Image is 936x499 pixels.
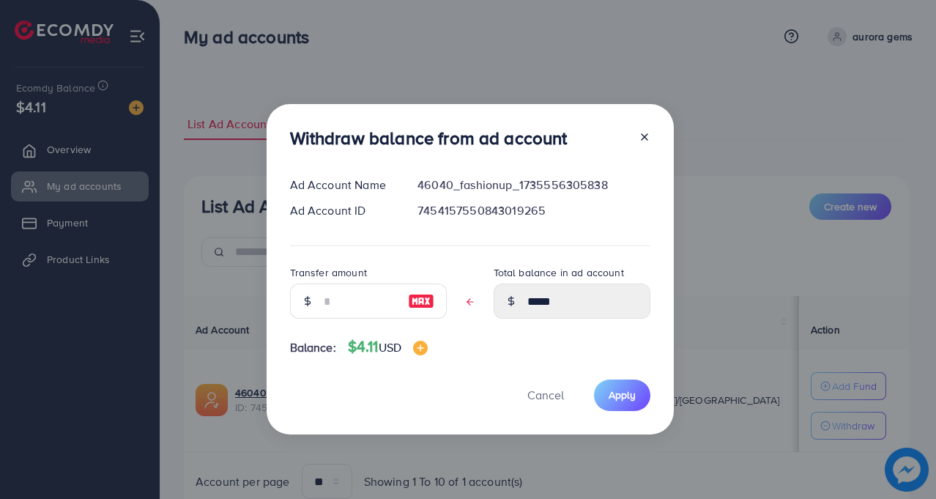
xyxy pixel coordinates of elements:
[379,339,401,355] span: USD
[348,338,428,356] h4: $4.11
[609,388,636,402] span: Apply
[290,265,367,280] label: Transfer amount
[290,127,568,149] h3: Withdraw balance from ad account
[290,339,336,356] span: Balance:
[406,202,661,219] div: 7454157550843019265
[408,292,434,310] img: image
[278,177,406,193] div: Ad Account Name
[494,265,624,280] label: Total balance in ad account
[278,202,406,219] div: Ad Account ID
[406,177,661,193] div: 46040_fashionup_1735556305838
[594,380,650,411] button: Apply
[509,380,582,411] button: Cancel
[413,341,428,355] img: image
[527,387,564,403] span: Cancel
